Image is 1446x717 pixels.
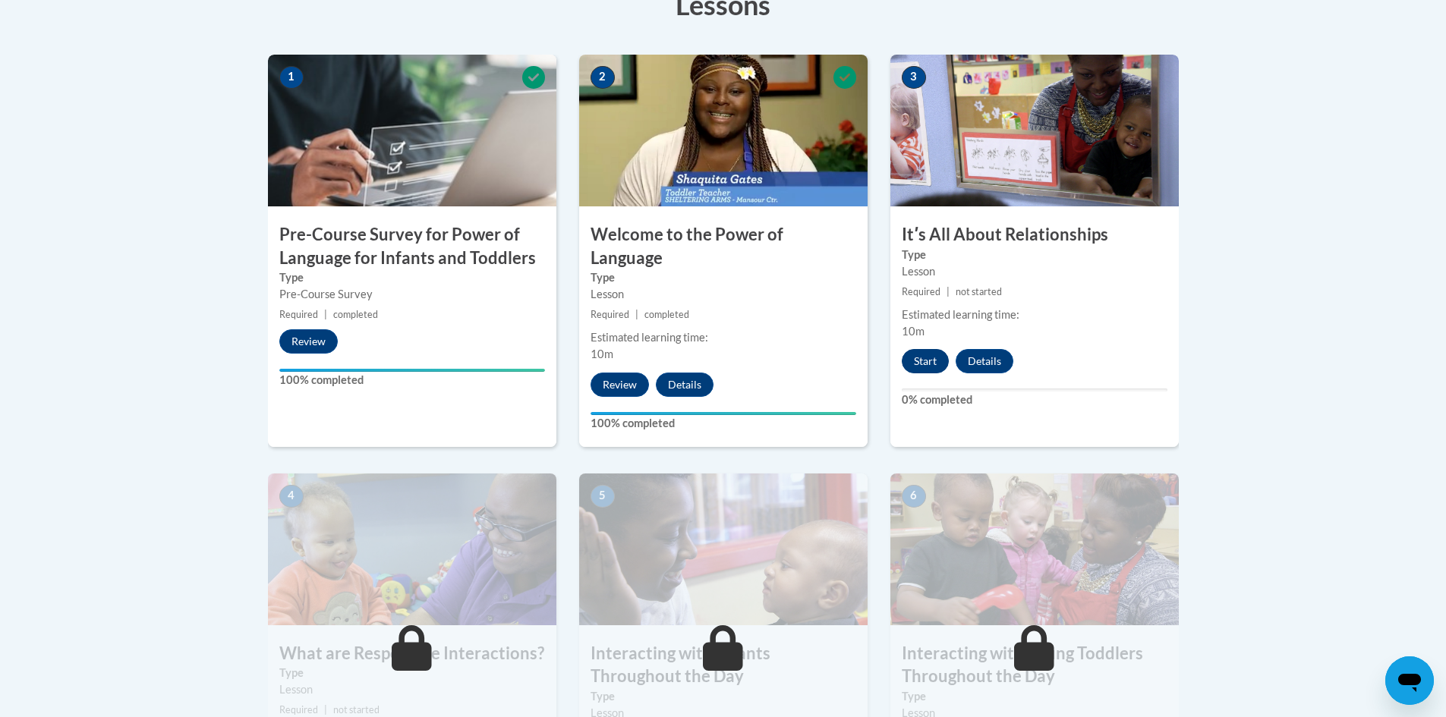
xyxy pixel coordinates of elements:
div: Lesson [279,681,545,698]
label: Type [591,688,856,705]
span: 5 [591,485,615,508]
label: Type [902,247,1167,263]
span: completed [644,309,689,320]
h3: Pre-Course Survey for Power of Language for Infants and Toddlers [268,223,556,270]
label: 100% completed [591,415,856,432]
span: Required [591,309,629,320]
div: Lesson [591,286,856,303]
span: | [324,309,327,320]
div: Pre-Course Survey [279,286,545,303]
img: Course Image [890,473,1179,625]
label: 100% completed [279,372,545,388]
div: Estimated learning time: [902,307,1167,323]
span: Required [902,286,940,297]
span: not started [956,286,1002,297]
label: Type [902,688,1167,705]
h3: Interacting with Young Toddlers Throughout the Day [890,642,1179,689]
h3: Interacting with Infants Throughout the Day [579,642,868,689]
span: 2 [591,66,615,89]
img: Course Image [268,473,556,625]
label: Type [591,269,856,286]
div: Your progress [591,412,856,415]
label: Type [279,269,545,286]
span: 10m [591,347,613,360]
img: Course Image [579,55,868,206]
img: Course Image [579,473,868,625]
label: Type [279,665,545,681]
span: 1 [279,66,304,89]
img: Course Image [890,55,1179,206]
span: | [324,704,327,715]
span: not started [333,704,380,715]
iframe: Button to launch messaging window [1385,656,1434,705]
div: Your progress [279,369,545,372]
span: completed [333,309,378,320]
span: 10m [902,325,925,338]
span: | [947,286,950,297]
span: 3 [902,66,926,89]
div: Estimated learning time: [591,329,856,346]
button: Review [591,373,649,397]
button: Details [956,349,1013,373]
span: 6 [902,485,926,508]
img: Course Image [268,55,556,206]
span: Required [279,309,318,320]
h3: Itʹs All About Relationships [890,223,1179,247]
button: Details [656,373,714,397]
button: Start [902,349,949,373]
span: | [635,309,638,320]
h3: Welcome to the Power of Language [579,223,868,270]
label: 0% completed [902,392,1167,408]
div: Lesson [902,263,1167,280]
span: Required [279,704,318,715]
button: Review [279,329,338,354]
h3: What are Responsive Interactions? [268,642,556,665]
span: 4 [279,485,304,508]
